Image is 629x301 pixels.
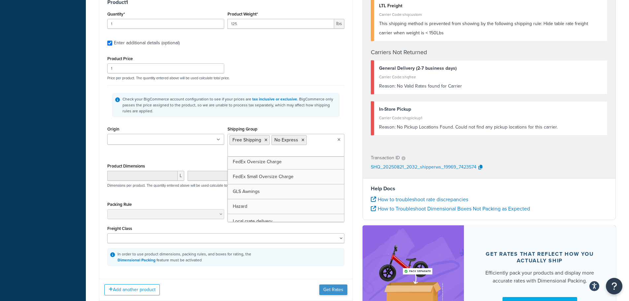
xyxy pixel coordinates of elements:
div: In order to use product dimensions, packing rules, and boxes for rating, the feature must be acti... [118,251,251,263]
span: lbs [334,19,344,29]
span: L [178,171,184,181]
div: General Delivery (2-7 business days) [379,64,603,73]
p: Transaction ID [371,153,400,163]
label: Origin [107,127,119,132]
div: LTL Freight [379,1,603,11]
span: This shipping method is prevented from showing by the following shipping rule: Hide table rate fr... [379,20,588,36]
label: Packing Rule [107,202,132,207]
span: Hazard [233,203,247,210]
input: 0.0 [107,19,224,29]
p: Dimensions per product. The quantity entered above will be used calculate total volume. [106,183,244,188]
a: Dimensional Packing [118,257,156,263]
label: Product Dimensions [107,164,145,169]
a: FedEx Oversize Charge [228,155,344,169]
div: Check your BigCommerce account configuration to see if your prices are . BigCommerce only passes ... [122,96,336,114]
h4: Help Docs [371,185,608,193]
span: Local crate delivery [233,218,272,225]
h4: Carriers Not Returned [371,48,608,57]
div: Carrier Code: shqpickup1 [379,113,603,123]
div: In-Store Pickup [379,105,603,114]
div: Carrier Code: shqcustom [379,10,603,19]
a: GLS Awnings [228,184,344,199]
p: Price per product. The quantity entered above will be used calculate total price. [106,76,346,80]
label: Freight Class [107,226,132,231]
span: Reason: [379,124,396,131]
a: FedEx Small Oversize Charge [228,169,344,184]
div: No Pickup Locations Found. Could not find any pickup locations for this carrier. [379,123,603,132]
a: Local crate delivery [228,214,344,229]
div: Carrier Code: shqfree [379,72,603,82]
span: No Express [274,136,298,143]
span: Free Shipping [232,136,261,143]
button: Open Resource Center [606,278,622,294]
div: Get rates that reflect how you actually ship [480,250,600,264]
input: 0.00 [227,19,334,29]
input: Enter additional details (optional) [107,41,112,46]
span: GLS Awnings [233,188,260,195]
span: FedEx Small Oversize Charge [233,173,294,180]
span: FedEx Oversize Charge [233,158,282,165]
button: Add another product [104,284,160,295]
label: Product Price [107,56,133,61]
a: tax inclusive or exclusive [252,96,297,102]
p: SHQ_20250821_2032_shipperws_19969_7423574 [371,163,476,172]
label: Product Weight* [227,12,258,17]
a: Hazard [228,199,344,214]
div: Efficiently pack your products and display more accurate rates with Dimensional Packing. [480,269,600,284]
a: How to troubleshoot rate discrepancies [371,196,468,203]
span: Reason: [379,83,396,90]
button: Get Rates [319,284,347,295]
a: How to Troubleshoot Dimensional Boxes Not Packing as Expected [371,205,530,212]
div: Enter additional details (optional) [114,38,180,48]
label: Quantity* [107,12,125,17]
div: No Valid Rates found for Carrier [379,82,603,91]
label: Shipping Group [227,127,258,132]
